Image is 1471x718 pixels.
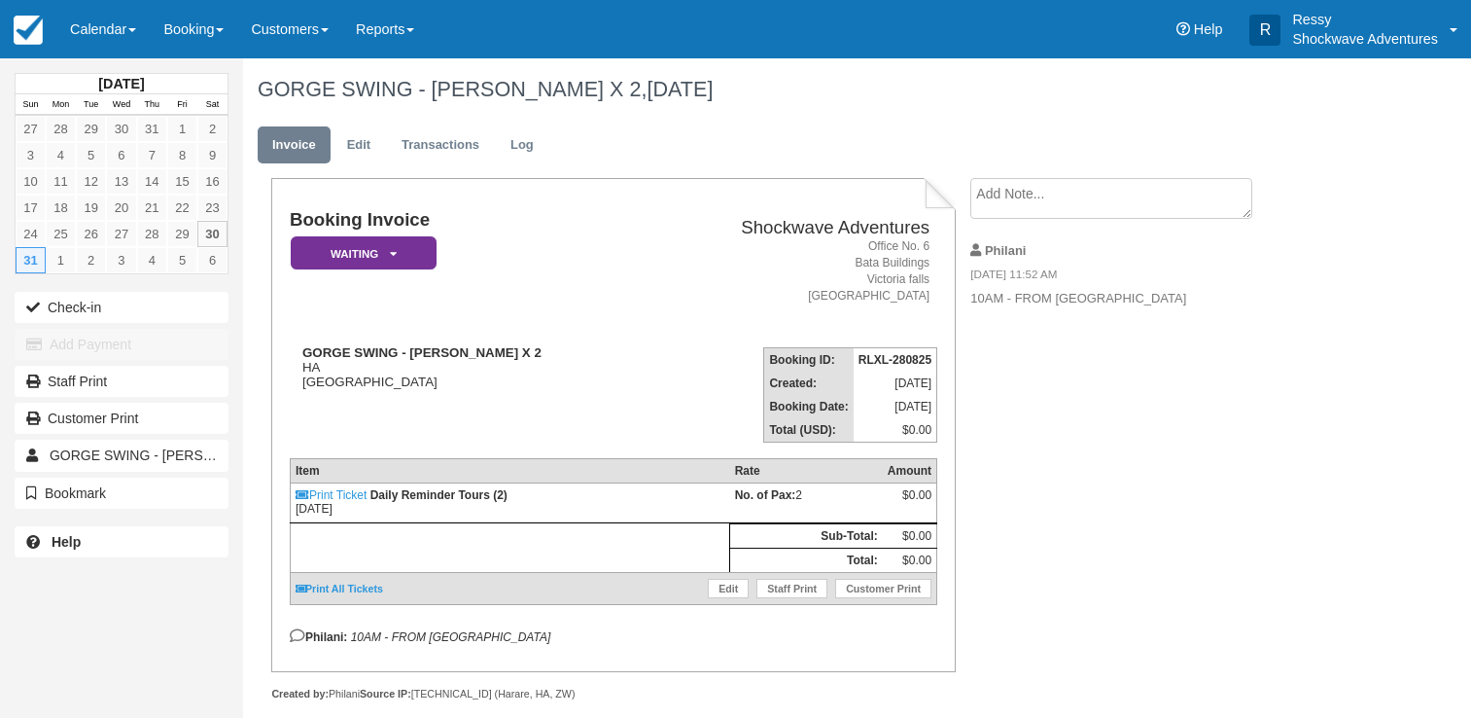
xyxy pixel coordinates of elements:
em: 10AM - FROM [GEOGRAPHIC_DATA] [351,630,551,644]
a: 3 [16,142,46,168]
a: 15 [167,168,197,195]
a: 30 [197,221,228,247]
td: [DATE] [854,395,937,418]
button: Add Payment [15,329,228,360]
a: 6 [197,247,228,273]
strong: [DATE] [98,76,144,91]
th: Item [290,459,729,484]
a: 11 [46,168,76,195]
p: Ressy [1292,10,1438,29]
strong: Created by: [271,688,329,700]
strong: Source IP: [360,688,411,700]
a: Edit [333,126,385,164]
strong: GORGE SWING - [PERSON_NAME] X 2 [302,345,542,360]
a: 31 [16,247,46,273]
th: Sub-Total: [730,524,883,549]
td: 2 [730,484,883,523]
th: Sat [197,94,228,116]
th: Rate [730,459,883,484]
a: 31 [137,116,167,142]
h2: Shockwave Adventures [655,218,929,238]
a: 29 [76,116,106,142]
th: Booking Date: [764,395,854,418]
strong: Daily Reminder Tours (2) [370,488,508,502]
a: 28 [137,221,167,247]
a: Waiting [290,235,430,271]
span: GORGE SWING - [PERSON_NAME] X 2 [50,448,298,463]
th: Booking ID: [764,348,854,373]
a: 26 [76,221,106,247]
a: 30 [106,116,136,142]
a: Staff Print [756,579,827,598]
a: 4 [137,247,167,273]
a: 18 [46,195,76,221]
a: 24 [16,221,46,247]
h1: Booking Invoice [290,210,648,231]
a: Print Ticket [296,488,367,502]
strong: No. of Pax [735,488,796,502]
div: $0.00 [888,488,931,518]
a: 8 [167,142,197,168]
a: 10 [16,168,46,195]
td: [DATE] [290,484,729,523]
a: 1 [46,247,76,273]
a: Transactions [387,126,494,164]
th: Total (USD): [764,418,854,443]
td: $0.00 [883,524,937,549]
a: 27 [16,116,46,142]
a: 25 [46,221,76,247]
strong: Philani [985,243,1026,258]
button: Check-in [15,292,228,323]
th: Created: [764,372,854,395]
a: 2 [76,247,106,273]
div: HA [GEOGRAPHIC_DATA] [290,345,648,389]
a: 12 [76,168,106,195]
td: [DATE] [854,372,937,395]
a: 13 [106,168,136,195]
a: 16 [197,168,228,195]
a: 9 [197,142,228,168]
a: 4 [46,142,76,168]
td: $0.00 [883,549,937,573]
img: checkfront-main-nav-mini-logo.png [14,16,43,45]
strong: RLXL-280825 [858,353,931,367]
em: Waiting [291,236,437,270]
button: Bookmark [15,478,228,509]
span: [DATE] [647,77,713,101]
a: GORGE SWING - [PERSON_NAME] X 2 [15,440,228,471]
a: 17 [16,195,46,221]
a: Customer Print [835,579,931,598]
a: Edit [708,579,749,598]
th: Wed [106,94,136,116]
div: R [1249,15,1280,46]
a: Log [496,126,548,164]
div: Philani [TECHNICAL_ID] (Harare, HA, ZW) [271,687,955,701]
a: 1 [167,116,197,142]
a: Print All Tickets [296,583,383,594]
p: Shockwave Adventures [1292,29,1438,49]
h1: GORGE SWING - [PERSON_NAME] X 2, [258,78,1332,101]
strong: Philani: [290,630,347,644]
a: 29 [167,221,197,247]
b: Help [52,534,81,550]
span: Help [1194,21,1223,37]
th: Fri [167,94,197,116]
th: Sun [16,94,46,116]
a: 27 [106,221,136,247]
a: 5 [76,142,106,168]
a: 19 [76,195,106,221]
p: 10AM - FROM [GEOGRAPHIC_DATA] [970,290,1298,308]
i: Help [1176,22,1190,36]
th: Amount [883,459,937,484]
a: 3 [106,247,136,273]
a: 21 [137,195,167,221]
a: Invoice [258,126,331,164]
a: 5 [167,247,197,273]
a: 28 [46,116,76,142]
th: Mon [46,94,76,116]
a: 6 [106,142,136,168]
a: 20 [106,195,136,221]
address: Office No. 6 Bata Buildings Victoria falls [GEOGRAPHIC_DATA] [655,238,929,305]
th: Tue [76,94,106,116]
a: 22 [167,195,197,221]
